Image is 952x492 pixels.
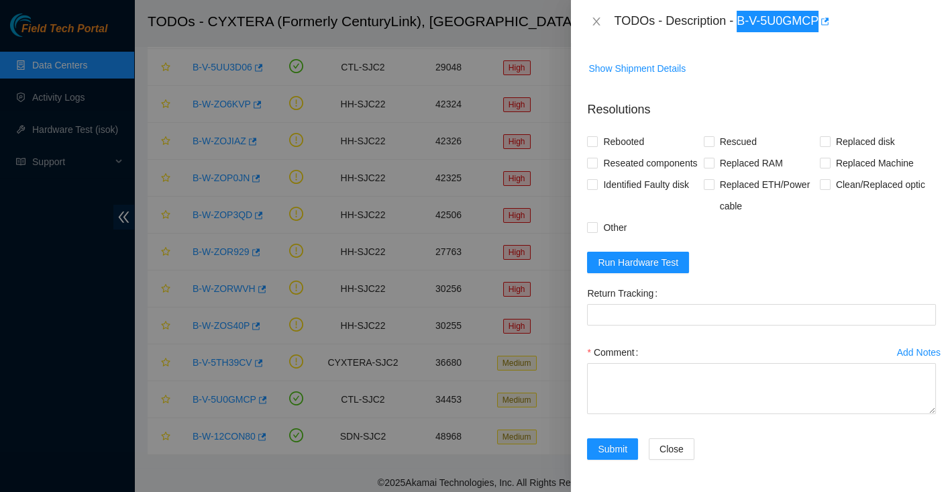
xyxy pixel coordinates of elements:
[598,174,694,195] span: Identified Faulty disk
[588,61,686,76] span: Show Shipment Details
[587,363,936,414] textarea: Comment
[587,252,689,273] button: Run Hardware Test
[588,58,686,79] button: Show Shipment Details
[715,152,788,174] span: Replaced RAM
[587,304,936,326] input: Return Tracking
[649,438,694,460] button: Close
[598,152,702,174] span: Reseated components
[831,152,919,174] span: Replaced Machine
[587,15,606,28] button: Close
[587,438,638,460] button: Submit
[598,442,627,456] span: Submit
[897,348,941,357] div: Add Notes
[715,131,762,152] span: Rescued
[591,16,602,27] span: close
[715,174,820,217] span: Replaced ETH/Power cable
[587,90,936,119] p: Resolutions
[831,131,900,152] span: Replaced disk
[587,283,663,304] label: Return Tracking
[659,442,684,456] span: Close
[598,131,649,152] span: Rebooted
[598,255,678,270] span: Run Hardware Test
[831,174,931,195] span: Clean/Replaced optic
[614,11,936,32] div: TODOs - Description - B-V-5U0GMCP
[896,342,941,363] button: Add Notes
[598,217,632,238] span: Other
[587,342,643,363] label: Comment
